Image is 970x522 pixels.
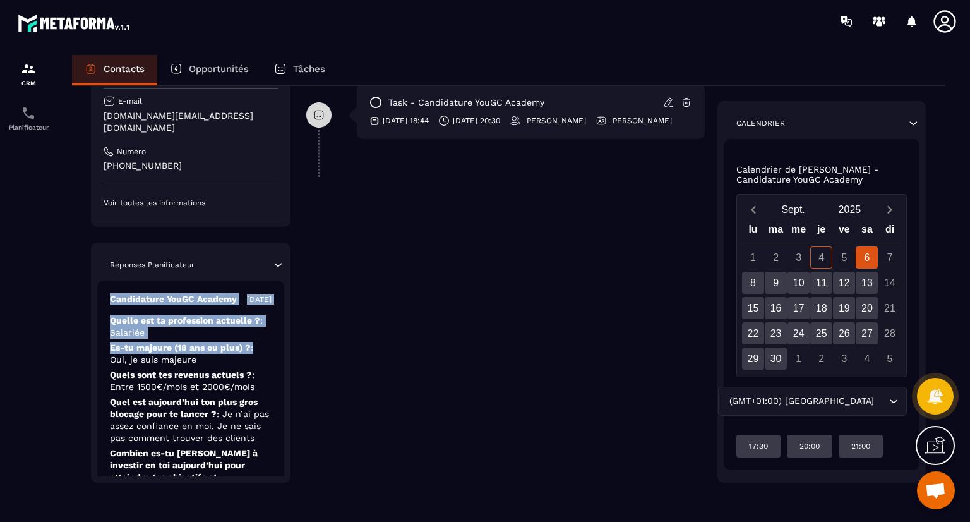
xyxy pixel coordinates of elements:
button: Next month [878,201,901,218]
div: 19 [833,297,855,319]
p: 20:00 [799,441,820,451]
div: 14 [878,272,901,294]
div: me [787,221,810,243]
div: 5 [878,348,901,370]
div: 26 [833,322,855,344]
img: formation [21,61,36,76]
p: Combien es-tu [PERSON_NAME] à investir en toi aujourd’hui pour atteindre tes objectifs et transfo... [110,447,272,507]
div: 12 [833,272,855,294]
p: Opportunités [189,63,249,75]
div: 13 [856,272,878,294]
span: (GMT+01:00) [GEOGRAPHIC_DATA] [726,394,877,408]
p: [DATE] 20:30 [453,116,500,126]
button: Previous month [742,201,765,218]
div: 15 [742,297,764,319]
div: 28 [878,322,901,344]
p: Quels sont tes revenus actuels ? [110,369,272,393]
p: Voir toutes les informations [104,198,278,208]
div: je [810,221,833,243]
div: Calendar days [742,246,902,370]
p: Contacts [104,63,145,75]
div: 4 [856,348,878,370]
a: schedulerschedulerPlanificateur [3,96,54,140]
div: 17 [787,297,810,319]
p: 21:00 [851,441,870,451]
div: 6 [856,246,878,269]
p: Es-tu majeure (18 ans ou plus) ? [110,342,272,366]
div: 27 [856,322,878,344]
p: task - Candidature YouGC Academy [388,97,544,109]
p: E-mail [118,96,142,106]
button: Open months overlay [765,198,822,221]
a: Opportunités [157,55,261,85]
div: 20 [856,297,878,319]
div: 21 [878,297,901,319]
p: [PERSON_NAME] [524,116,586,126]
div: 24 [787,322,810,344]
p: Calendrier [736,118,785,128]
div: 8 [742,272,764,294]
img: scheduler [21,106,36,121]
p: Numéro [117,147,146,157]
div: Search for option [718,387,907,416]
p: Candidature YouGC Academy [110,293,237,305]
div: lu [741,221,764,243]
div: 3 [833,348,855,370]
div: 4 [810,246,832,269]
button: Open years overlay [822,198,878,221]
p: Calendrier de [PERSON_NAME] - Candidature YouGC Academy [736,164,907,185]
div: 1 [742,246,764,269]
div: 3 [787,246,810,269]
div: 10 [787,272,810,294]
p: [PERSON_NAME] [610,116,672,126]
p: [DATE] 18:44 [383,116,429,126]
div: 9 [765,272,787,294]
p: CRM [3,80,54,87]
div: 2 [765,246,787,269]
div: 5 [833,246,855,269]
p: [DATE] [247,294,272,305]
div: 30 [765,348,787,370]
div: 1 [787,348,810,370]
div: 18 [810,297,832,319]
p: [PHONE_NUMBER] [104,160,278,172]
div: sa [856,221,878,243]
div: 23 [765,322,787,344]
p: Réponses Planificateur [110,260,195,270]
p: Quel est aujourd’hui ton plus gros blocage pour te lancer ? [110,396,272,444]
img: logo [18,11,131,34]
div: Calendar wrapper [742,221,902,370]
div: ma [765,221,787,243]
div: 25 [810,322,832,344]
div: 11 [810,272,832,294]
a: Tâches [261,55,338,85]
p: [DOMAIN_NAME][EMAIL_ADDRESS][DOMAIN_NAME] [104,110,278,134]
p: Tâches [293,63,325,75]
a: Ouvrir le chat [917,471,955,509]
a: formationformationCRM [3,52,54,96]
p: 17:30 [749,441,768,451]
div: 7 [878,246,901,269]
p: Quelle est ta profession actuelle ? [110,315,272,339]
span: : Je n’ai pas assez confiance en moi, Je ne sais pas comment trouver des clients [110,409,269,443]
a: Contacts [72,55,157,85]
input: Search for option [877,394,886,408]
p: Planificateur [3,124,54,131]
div: 16 [765,297,787,319]
div: 2 [810,348,832,370]
div: ve [833,221,856,243]
div: 22 [742,322,764,344]
div: di [878,221,901,243]
div: 29 [742,348,764,370]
